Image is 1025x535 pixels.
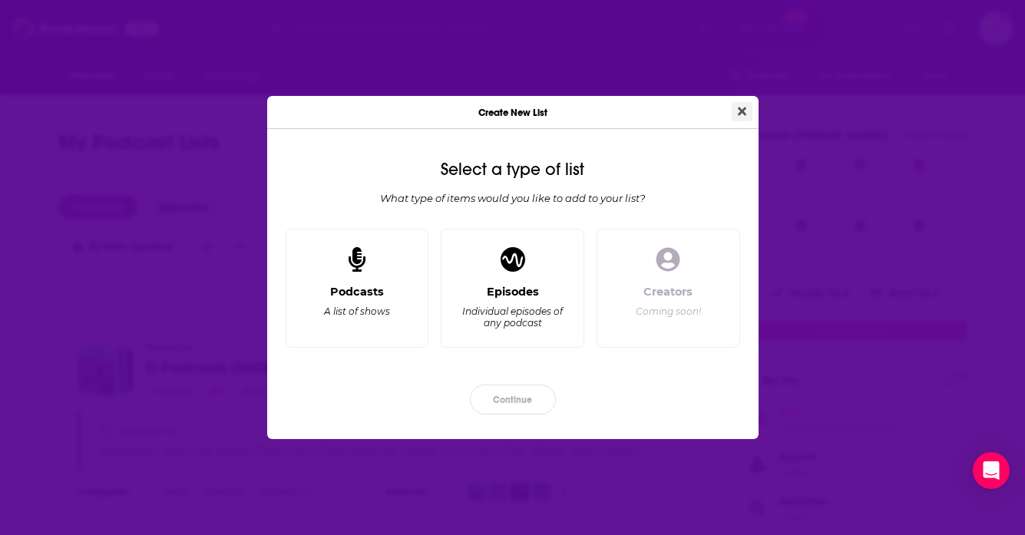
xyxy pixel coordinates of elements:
div: Creators [643,285,693,299]
div: Individual episodes of any podcast [460,305,565,329]
div: A list of shows [324,305,390,317]
div: Coming soon! [636,305,701,317]
div: Open Intercom Messenger [973,452,1010,489]
div: Podcasts [330,285,384,299]
div: Create New List [267,96,759,129]
div: Episodes [487,285,539,299]
button: Close [732,102,752,121]
div: What type of items would you like to add to your list? [279,192,746,204]
button: Continue [470,385,556,414]
div: Select a type of list [279,160,746,180]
